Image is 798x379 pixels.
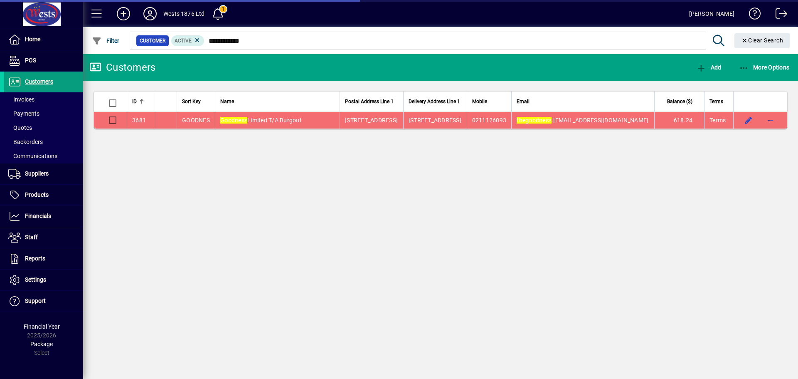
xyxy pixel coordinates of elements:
[175,38,192,44] span: Active
[709,116,726,124] span: Terms
[4,248,83,269] a: Reports
[734,33,790,48] button: Clear
[517,117,648,124] span: .[EMAIL_ADDRESS][DOMAIN_NAME]
[472,117,507,124] span: 0211126093
[92,37,120,44] span: Filter
[472,97,487,106] span: Mobile
[25,57,36,64] span: POS
[220,117,247,124] em: Goodness
[345,117,398,124] span: [STREET_ADDRESS]
[517,117,525,124] em: the
[89,61,155,74] div: Customers
[4,121,83,135] a: Quotes
[163,7,204,20] div: Wests 1876 Ltd
[25,213,51,219] span: Financials
[4,107,83,121] a: Payments
[220,97,234,106] span: Name
[739,64,790,71] span: More Options
[8,110,39,117] span: Payments
[132,117,146,124] span: 3681
[517,97,530,106] span: Email
[769,2,788,29] a: Logout
[4,185,83,206] a: Products
[30,341,53,347] span: Package
[182,97,201,106] span: Sort Key
[764,114,777,127] button: More options
[4,50,83,71] a: POS
[90,33,122,48] button: Filter
[709,97,723,106] span: Terms
[220,117,302,124] span: Limited T/A Burgout
[667,97,692,106] span: Balance ($)
[345,97,394,106] span: Postal Address Line 1
[8,139,43,145] span: Backorders
[25,170,49,177] span: Suppliers
[132,97,137,106] span: ID
[689,7,734,20] div: [PERSON_NAME]
[525,117,552,124] em: goodness
[25,276,46,283] span: Settings
[171,35,204,46] mat-chip: Activation Status: Active
[25,78,53,85] span: Customers
[25,36,40,42] span: Home
[110,6,137,21] button: Add
[24,323,60,330] span: Financial Year
[737,60,792,75] button: More Options
[8,96,34,103] span: Invoices
[654,112,704,129] td: 618.24
[4,29,83,50] a: Home
[694,60,723,75] button: Add
[8,153,57,159] span: Communications
[743,2,761,29] a: Knowledge Base
[137,6,163,21] button: Profile
[4,92,83,107] a: Invoices
[696,64,721,71] span: Add
[132,97,151,106] div: ID
[4,270,83,290] a: Settings
[25,191,49,198] span: Products
[4,163,83,184] a: Suppliers
[742,114,755,127] button: Edit
[8,124,32,131] span: Quotes
[741,37,783,44] span: Clear Search
[409,117,461,124] span: [STREET_ADDRESS]
[182,117,210,124] span: GOODNES
[409,97,460,106] span: Delivery Address Line 1
[25,234,38,240] span: Staff
[517,97,649,106] div: Email
[4,135,83,149] a: Backorders
[4,206,83,227] a: Financials
[4,149,83,163] a: Communications
[25,255,45,262] span: Reports
[220,97,335,106] div: Name
[140,37,165,45] span: Customer
[4,291,83,312] a: Support
[660,97,700,106] div: Balance ($)
[472,97,507,106] div: Mobile
[4,227,83,248] a: Staff
[25,297,46,304] span: Support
